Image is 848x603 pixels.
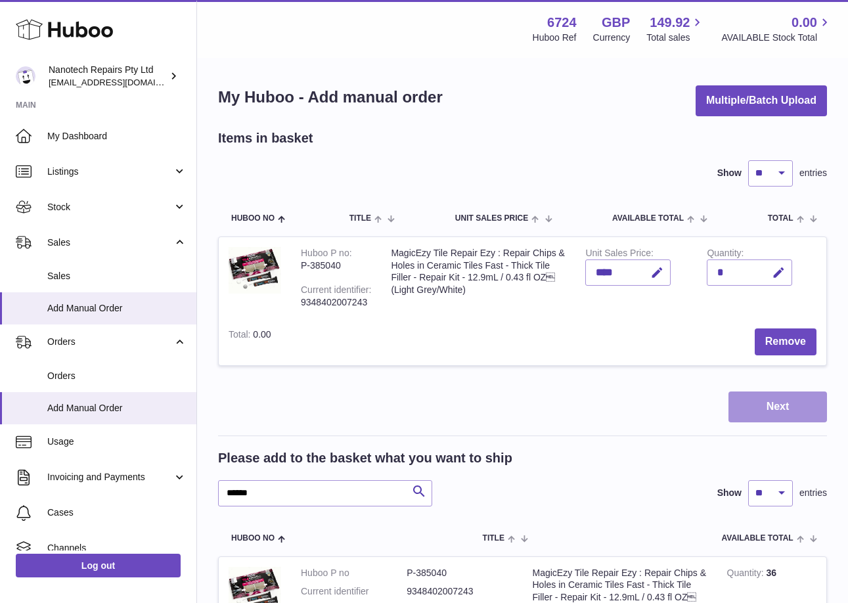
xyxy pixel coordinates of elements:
span: Cases [47,506,187,519]
dt: Current identifier [301,585,407,598]
span: My Dashboard [47,130,187,143]
td: MagicEzy Tile Repair Ezy : Repair Chips & Holes in Ceramic Tiles Fast - Thick Tile Filler - Repai... [381,237,575,319]
button: Multiple/Batch Upload [696,85,827,116]
div: P-385040 [301,259,371,272]
h2: Please add to the basket what you want to ship [218,449,512,467]
span: Add Manual Order [47,402,187,414]
div: Nanotech Repairs Pty Ltd [49,64,167,89]
span: Total [768,214,793,223]
img: MagicEzy Tile Repair Ezy : Repair Chips & Holes in Ceramic Tiles Fast - Thick Tile Filler - Repai... [229,247,281,294]
span: 0.00 [792,14,817,32]
label: Quantity [707,248,744,261]
label: Show [717,487,742,499]
span: 149.92 [650,14,690,32]
span: Sales [47,270,187,282]
span: Sales [47,236,173,249]
strong: Quantity [727,568,767,581]
span: Add Manual Order [47,302,187,315]
span: [EMAIL_ADDRESS][DOMAIN_NAME] [49,77,193,87]
span: Invoicing and Payments [47,471,173,483]
img: info@nanotechrepairs.com [16,66,35,86]
a: Log out [16,554,181,577]
div: Huboo Ref [533,32,577,44]
a: 149.92 Total sales [646,14,705,44]
div: Current identifier [301,284,371,298]
span: Title [349,214,371,223]
h1: My Huboo - Add manual order [218,87,443,108]
span: Huboo no [231,214,275,223]
span: Usage [47,435,187,448]
span: Channels [47,542,187,554]
strong: 6724 [547,14,577,32]
span: entries [799,167,827,179]
span: Orders [47,370,187,382]
label: Unit Sales Price [585,248,653,261]
label: Show [717,167,742,179]
a: 0.00 AVAILABLE Stock Total [721,14,832,44]
dt: Huboo P no [301,567,407,579]
span: entries [799,487,827,499]
span: Listings [47,166,173,178]
span: Orders [47,336,173,348]
span: AVAILABLE Stock Total [721,32,832,44]
dd: P-385040 [407,567,512,579]
h2: Items in basket [218,129,313,147]
div: 9348402007243 [301,296,371,309]
button: Remove [755,328,816,355]
span: AVAILABLE Total [722,534,793,543]
span: Stock [47,201,173,213]
strong: GBP [602,14,630,32]
button: Next [728,391,827,422]
span: AVAILABLE Total [612,214,684,223]
div: Currency [593,32,631,44]
span: Unit Sales Price [455,214,528,223]
dd: 9348402007243 [407,585,512,598]
label: Total [229,329,253,343]
span: 0.00 [253,329,271,340]
span: Huboo no [231,534,275,543]
span: Total sales [646,32,705,44]
div: Huboo P no [301,248,352,261]
span: Title [483,534,504,543]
